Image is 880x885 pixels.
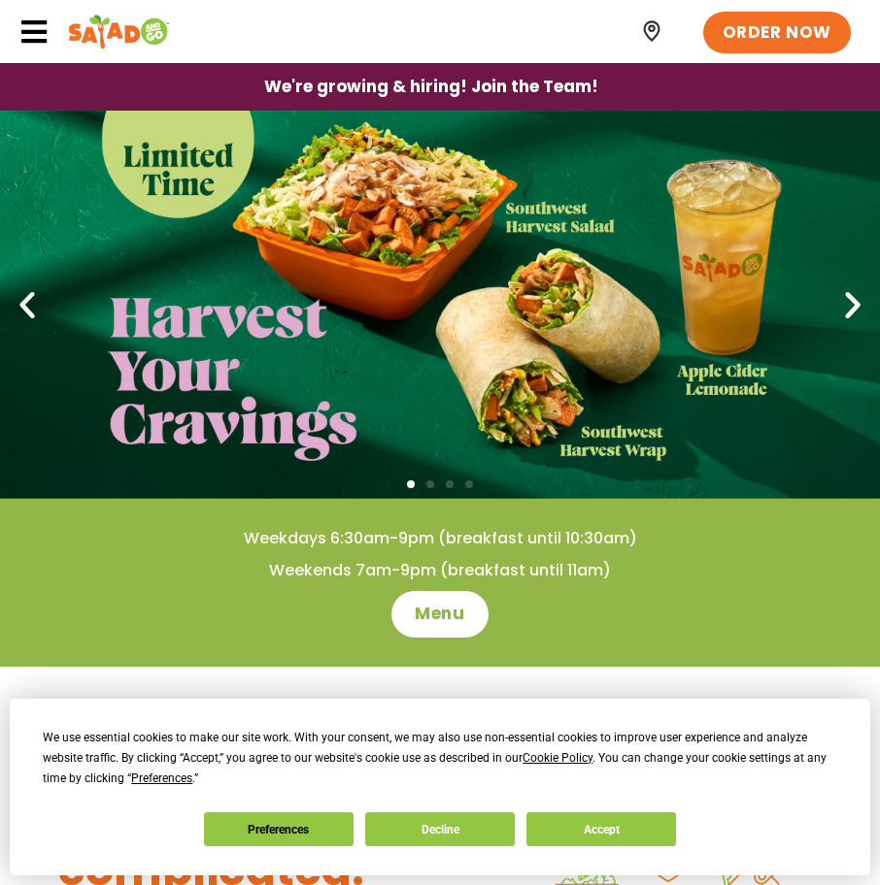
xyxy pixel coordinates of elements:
div: Next slide [835,287,870,322]
a: We're growing & hiring! Join the Team! [235,64,627,110]
h4: Weekends 7am-9pm (breakfast until 11am) [39,560,841,581]
span: Menu [415,603,464,626]
button: Preferences [204,812,354,846]
span: Go to slide 4 [465,480,473,488]
img: Header logo [68,13,170,51]
a: Menu [391,591,488,638]
span: Go to slide 1 [407,480,415,488]
span: Go to slide 3 [446,480,454,488]
span: Preferences [131,771,192,785]
h4: Weekdays 6:30am-9pm (breakfast until 10:30am) [39,528,841,549]
button: Accept [526,812,676,846]
a: ORDER NOW [703,12,851,54]
div: Cookie Consent Prompt [10,699,870,875]
span: Cookie Policy [523,751,592,765]
span: ORDER NOW [723,21,831,45]
div: We use essential cookies to make our site work. With your consent, we may also use non-essential ... [43,728,836,789]
div: Previous slide [10,287,45,322]
button: Decline [365,812,515,846]
span: We're growing & hiring! Join the Team! [264,79,598,95]
span: Go to slide 2 [426,480,434,488]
